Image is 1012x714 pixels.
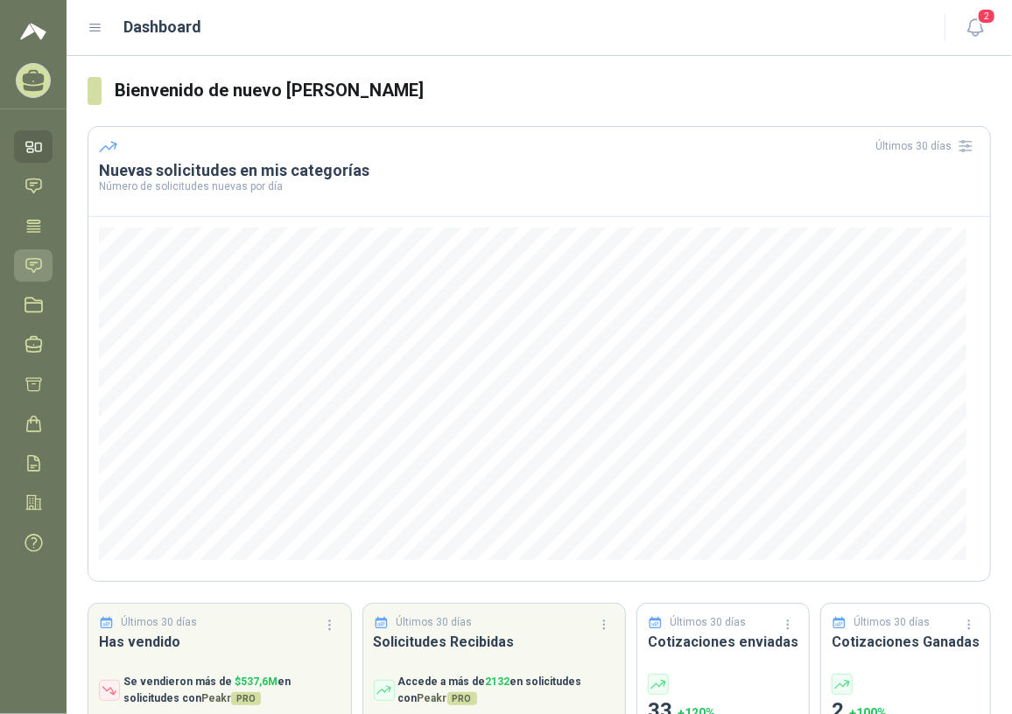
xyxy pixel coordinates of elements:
[99,160,980,181] h3: Nuevas solicitudes en mis categorías
[977,8,996,24] span: 2
[116,77,991,104] h3: Bienvenido de nuevo [PERSON_NAME]
[99,631,341,653] h3: Has vendido
[959,12,991,44] button: 2
[201,692,261,704] span: Peakr
[398,674,615,707] p: Accede a más de en solicitudes con
[122,614,198,631] p: Últimos 30 días
[486,675,510,688] span: 2132
[123,674,341,707] p: Se vendieron más de en solicitudes con
[418,692,477,704] span: Peakr
[671,614,747,631] p: Últimos 30 días
[854,614,931,631] p: Últimos 30 días
[648,631,798,653] h3: Cotizaciones enviadas
[396,614,472,631] p: Últimos 30 días
[124,15,202,39] h1: Dashboard
[231,692,261,705] span: PRO
[374,631,615,653] h3: Solicitudes Recibidas
[235,675,278,688] span: $ 537,6M
[99,181,980,192] p: Número de solicitudes nuevas por día
[875,132,980,160] div: Últimos 30 días
[20,21,46,42] img: Logo peakr
[447,692,477,705] span: PRO
[832,631,980,653] h3: Cotizaciones Ganadas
